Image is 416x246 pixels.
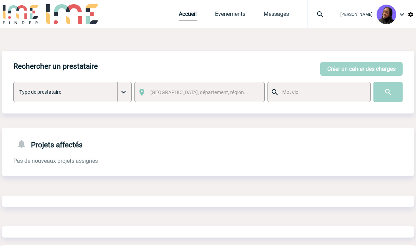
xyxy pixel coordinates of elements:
[373,82,403,102] input: Submit
[13,139,83,149] h4: Projets affectés
[281,87,364,97] input: Mot clé
[340,12,372,17] span: [PERSON_NAME]
[150,90,248,95] span: [GEOGRAPHIC_DATA], département, région...
[377,5,396,24] img: 131349-0.png
[179,11,197,20] a: Accueil
[16,139,31,149] img: notifications-24-px-g.png
[2,4,39,24] img: IME-Finder
[215,11,245,20] a: Evénements
[264,11,289,20] a: Messages
[13,158,98,164] span: Pas de nouveaux projets assignés
[13,62,98,70] h4: Rechercher un prestataire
